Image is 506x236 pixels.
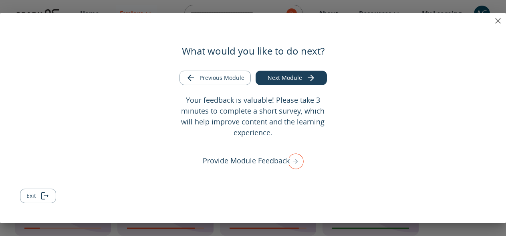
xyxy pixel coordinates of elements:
button: Exit module [20,189,56,203]
p: Provide Module Feedback [203,155,290,166]
button: Go to next module [256,71,327,85]
p: Your feedback is valuable! Please take 3 minutes to complete a short survey, which will help impr... [177,95,329,138]
img: right arrow [284,151,304,171]
button: close [490,13,506,29]
button: Go to previous module [179,71,251,85]
h5: What would you like to do next? [182,45,325,57]
div: Provide Module Feedback [203,151,304,171]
